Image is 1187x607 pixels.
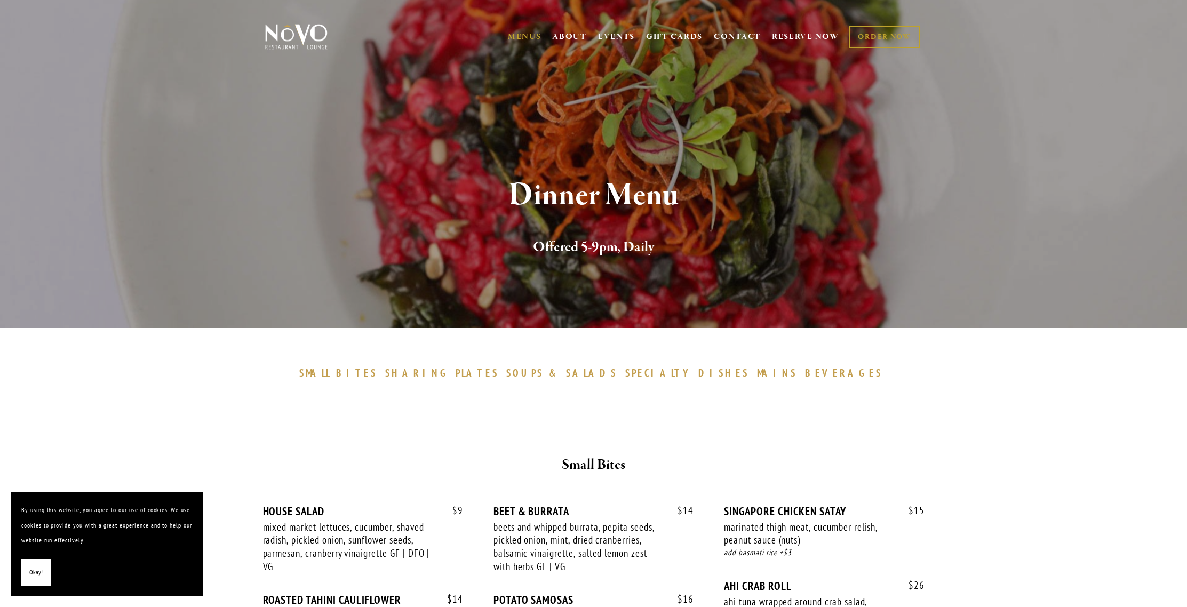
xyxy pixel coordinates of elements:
[724,547,924,559] div: add basmati rice +$3
[549,366,561,379] span: &
[805,366,888,379] a: BEVERAGES
[598,31,635,42] a: EVENTS
[625,366,754,379] a: SPECIALTYDISHES
[283,236,905,259] h2: Offered 5-9pm, Daily
[562,456,625,474] strong: Small Bites
[714,27,761,47] a: CONTACT
[299,366,331,379] span: SMALL
[698,366,749,379] span: DISHES
[772,27,839,47] a: RESERVE NOW
[263,23,330,50] img: Novo Restaurant &amp; Lounge
[646,27,703,47] a: GIFT CARDS
[909,579,914,592] span: $
[263,593,463,606] div: ROASTED TAHINI CAULIFLOWER
[849,26,919,48] a: ORDER NOW
[283,178,905,213] h1: Dinner Menu
[493,521,663,573] div: beets and whipped burrata, pepita seeds, pickled onion, mint, dried cranberries, balsamic vinaigr...
[898,579,925,592] span: 26
[263,521,433,573] div: mixed market lettuces, cucumber, shaved radish, pickled onion, sunflower seeds, parmesan, cranber...
[724,579,924,593] div: AHI CRAB ROLL
[336,366,377,379] span: BITES
[625,366,694,379] span: SPECIALTY
[385,366,504,379] a: SHARINGPLATES
[757,366,802,379] a: MAINS
[678,593,683,605] span: $
[436,593,463,605] span: 14
[506,366,544,379] span: SOUPS
[21,502,192,548] p: By using this website, you agree to our use of cookies. We use cookies to provide you with a grea...
[29,565,43,580] span: Okay!
[263,505,463,518] div: HOUSE SALAD
[447,593,452,605] span: $
[493,593,694,606] div: POTATO SAMOSAS
[456,366,499,379] span: PLATES
[805,366,883,379] span: BEVERAGES
[667,505,694,517] span: 14
[452,504,458,517] span: $
[21,559,51,586] button: Okay!
[757,366,797,379] span: MAINS
[299,366,383,379] a: SMALLBITES
[724,505,924,518] div: SINGAPORE CHICKEN SATAY
[724,521,894,547] div: marinated thigh meat, cucumber relish, peanut sauce (nuts)
[506,366,622,379] a: SOUPS&SALADS
[898,505,925,517] span: 15
[442,505,463,517] span: 9
[11,492,203,596] section: Cookie banner
[909,504,914,517] span: $
[493,505,694,518] div: BEET & BURRATA
[552,31,587,42] a: ABOUT
[566,366,617,379] span: SALADS
[667,593,694,605] span: 16
[678,504,683,517] span: $
[508,31,541,42] a: MENUS
[385,366,450,379] span: SHARING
